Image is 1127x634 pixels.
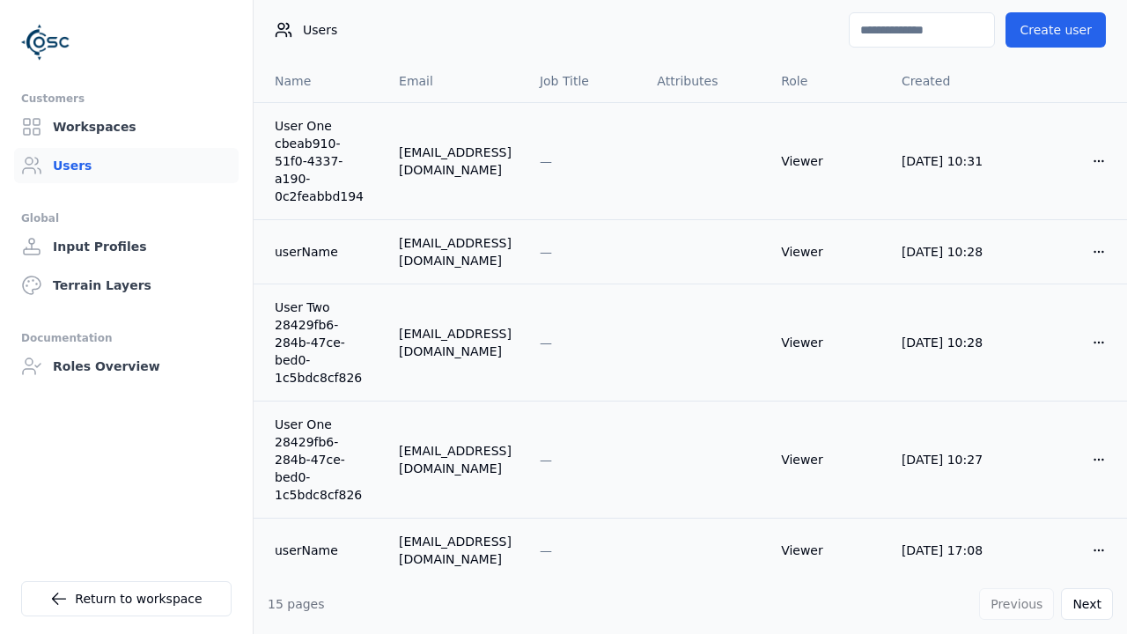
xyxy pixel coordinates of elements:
a: Roles Overview [14,349,239,384]
a: User Two 28429fb6-284b-47ce-bed0-1c5bdc8cf826 [275,299,371,387]
a: userName [275,243,371,261]
div: Global [21,208,232,229]
div: [EMAIL_ADDRESS][DOMAIN_NAME] [399,144,512,179]
div: [DATE] 17:08 [902,542,995,559]
a: User One 28429fb6-284b-47ce-bed0-1c5bdc8cf826 [275,416,371,504]
span: — [540,543,552,557]
th: Attributes [643,60,767,102]
button: Next [1061,588,1113,620]
th: Role [767,60,888,102]
div: [DATE] 10:28 [902,334,995,351]
span: — [540,245,552,259]
div: [DATE] 10:27 [902,451,995,468]
span: — [540,335,552,350]
button: Create user [1005,12,1106,48]
div: [EMAIL_ADDRESS][DOMAIN_NAME] [399,442,512,477]
div: Viewer [781,334,873,351]
div: [DATE] 10:31 [902,152,995,170]
div: Documentation [21,328,232,349]
th: Name [254,60,385,102]
span: Users [303,21,337,39]
div: Viewer [781,152,873,170]
a: Users [14,148,239,183]
div: [EMAIL_ADDRESS][DOMAIN_NAME] [399,533,512,568]
div: Customers [21,88,232,109]
th: Job Title [526,60,643,102]
th: Email [385,60,526,102]
span: — [540,453,552,467]
a: Terrain Layers [14,268,239,303]
div: [EMAIL_ADDRESS][DOMAIN_NAME] [399,325,512,360]
th: Created [888,60,1009,102]
a: Return to workspace [21,581,232,616]
div: [EMAIL_ADDRESS][DOMAIN_NAME] [399,234,512,269]
span: 15 pages [268,597,325,611]
div: Viewer [781,451,873,468]
span: — [540,154,552,168]
div: Viewer [781,542,873,559]
div: Viewer [781,243,873,261]
a: Workspaces [14,109,239,144]
img: Logo [21,18,70,67]
a: User One cbeab910-51f0-4337-a190-0c2feabbd194 [275,117,371,205]
div: [DATE] 10:28 [902,243,995,261]
a: userName [275,542,371,559]
a: Input Profiles [14,229,239,264]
